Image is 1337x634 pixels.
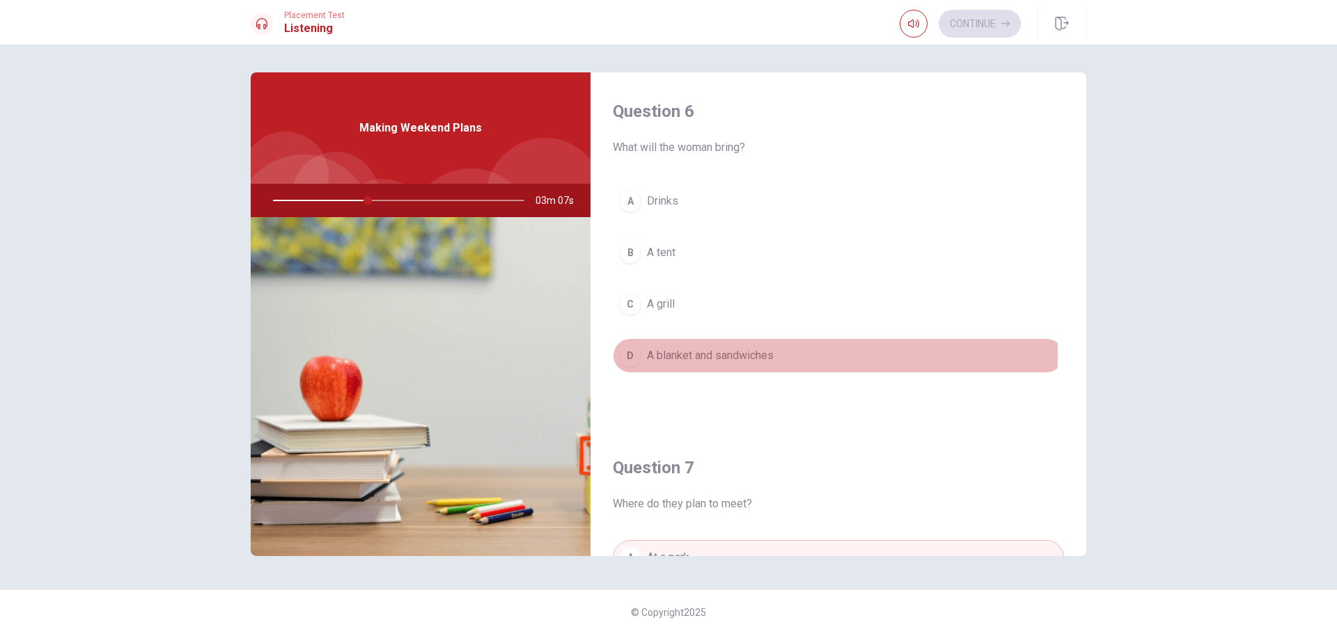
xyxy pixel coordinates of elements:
[613,496,1064,512] span: Where do they plan to meet?
[631,607,706,618] span: © Copyright 2025
[619,546,641,569] div: A
[647,347,774,364] span: A blanket and sandwiches
[647,244,675,261] span: A tent
[613,139,1064,156] span: What will the woman bring?
[284,20,345,37] h1: Listening
[613,457,1064,479] h4: Question 7
[613,338,1064,373] button: DA blanket and sandwiches
[647,193,678,209] span: Drinks
[613,540,1064,575] button: AAt a park
[619,241,641,264] div: B
[619,344,641,367] div: D
[619,190,641,212] div: A
[284,10,345,20] span: Placement Test
[613,287,1064,322] button: CA grill
[613,235,1064,270] button: BA tent
[647,296,675,312] span: A grill
[359,120,482,136] span: Making Weekend Plans
[613,100,1064,122] h4: Question 6
[251,217,591,556] img: Making Weekend Plans
[613,184,1064,219] button: ADrinks
[647,549,689,566] span: At a park
[619,293,641,315] div: C
[535,184,585,217] span: 03m 07s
